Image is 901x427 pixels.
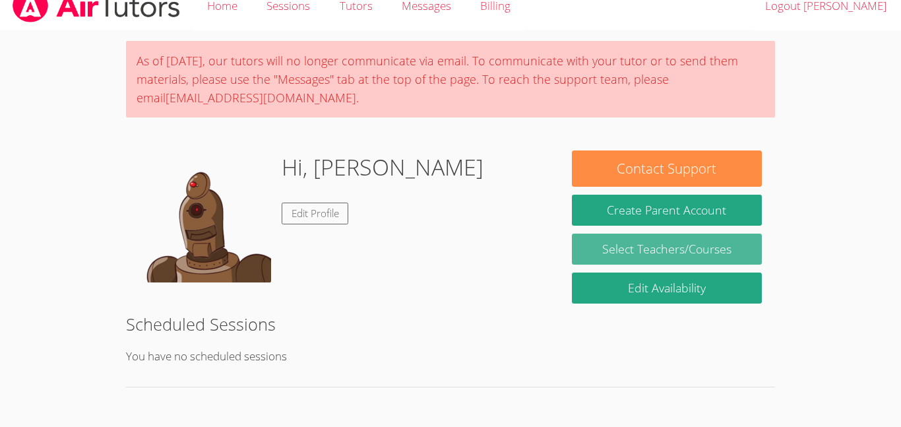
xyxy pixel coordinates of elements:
[126,347,775,366] p: You have no scheduled sessions
[282,203,349,224] a: Edit Profile
[126,41,775,117] div: As of [DATE], our tutors will no longer communicate via email. To communicate with your tutor or ...
[282,150,483,184] h1: Hi, [PERSON_NAME]
[126,312,775,337] h2: Scheduled Sessions
[572,150,762,187] button: Contact Support
[572,234,762,265] a: Select Teachers/Courses
[139,150,271,282] img: default.png
[572,273,762,304] a: Edit Availability
[572,195,762,226] button: Create Parent Account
